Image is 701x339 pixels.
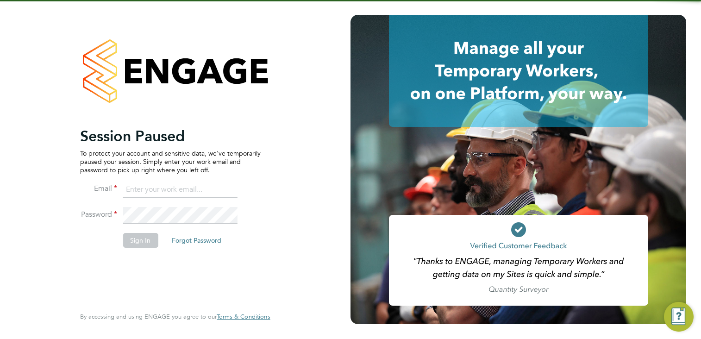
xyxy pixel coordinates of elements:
p: To protect your account and sensitive data, we've temporarily paused your session. Simply enter y... [80,149,261,175]
a: Terms & Conditions [217,313,270,320]
h2: Session Paused [80,127,261,145]
button: Forgot Password [164,233,229,248]
span: Terms & Conditions [217,313,270,320]
button: Sign In [123,233,158,248]
button: Engage Resource Center [664,302,694,332]
span: By accessing and using ENGAGE you agree to our [80,313,270,320]
input: Enter your work email... [123,182,237,198]
label: Password [80,210,117,220]
label: Email [80,184,117,194]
